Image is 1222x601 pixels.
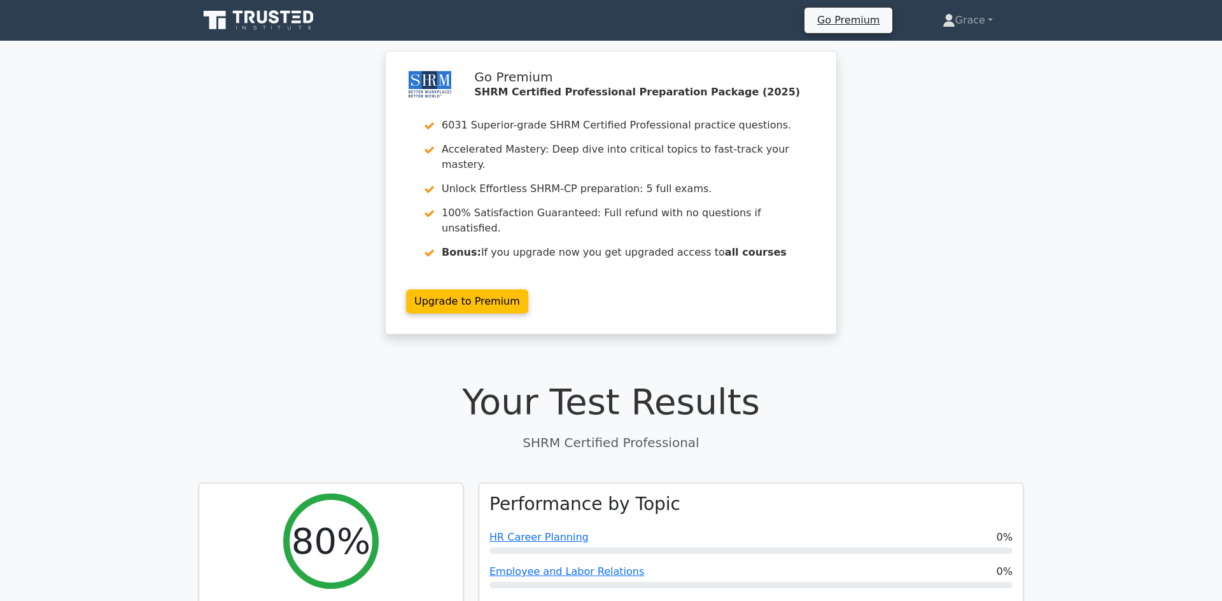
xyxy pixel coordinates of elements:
h1: Your Test Results [199,380,1023,423]
a: Employee and Labor Relations [489,565,644,577]
span: 0% [997,564,1013,579]
h3: Performance by Topic [489,494,680,515]
a: Go Premium [810,11,887,29]
a: Upgrade to Premium [406,289,528,314]
span: 0% [997,530,1013,545]
a: HR Career Planning [489,531,589,543]
a: Grace [912,8,1024,33]
h2: 80% [291,520,370,562]
p: SHRM Certified Professional [199,433,1023,452]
